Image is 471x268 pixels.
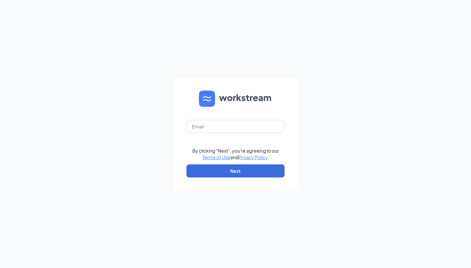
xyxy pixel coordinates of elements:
div: By clicking "Next", you're agreeing to our and . [192,147,279,160]
input: Email [186,120,285,133]
img: WS logo and Workstream text [199,91,272,107]
a: Terms of Use [202,154,230,160]
button: Next [186,164,285,177]
a: Privacy Policy [238,154,268,160]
